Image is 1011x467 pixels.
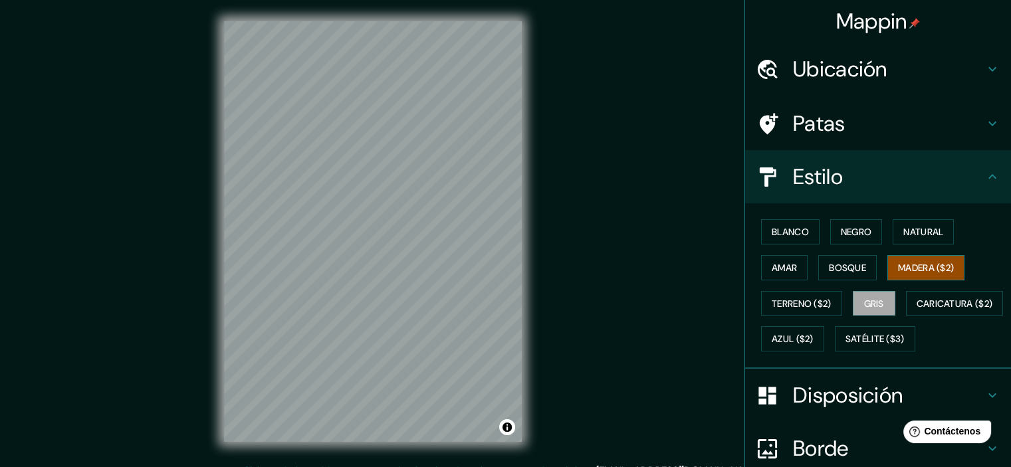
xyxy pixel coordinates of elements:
[793,163,843,191] font: Estilo
[745,97,1011,150] div: Patas
[772,262,797,274] font: Amar
[761,219,820,244] button: Blanco
[853,291,895,316] button: Gris
[772,226,809,238] font: Blanco
[830,219,883,244] button: Negro
[893,415,996,452] iframe: Lanzador de widgets de ayuda
[793,55,887,83] font: Ubicación
[864,298,884,310] font: Gris
[499,419,515,435] button: Activar o desactivar atribución
[224,21,522,442] canvas: Mapa
[761,291,842,316] button: Terreno ($2)
[793,434,849,462] font: Borde
[835,326,915,351] button: Satélite ($3)
[829,262,866,274] font: Bosque
[761,255,808,280] button: Amar
[745,43,1011,96] div: Ubicación
[793,110,845,138] font: Patas
[906,291,1004,316] button: Caricatura ($2)
[841,226,872,238] font: Negro
[917,298,993,310] font: Caricatura ($2)
[761,326,824,351] button: Azul ($2)
[887,255,964,280] button: Madera ($2)
[793,381,903,409] font: Disposición
[909,18,920,29] img: pin-icon.png
[745,150,1011,203] div: Estilo
[845,333,905,345] font: Satélite ($3)
[772,333,814,345] font: Azul ($2)
[836,7,907,35] font: Mappin
[772,298,832,310] font: Terreno ($2)
[903,226,943,238] font: Natural
[893,219,954,244] button: Natural
[898,262,954,274] font: Madera ($2)
[818,255,877,280] button: Bosque
[745,369,1011,422] div: Disposición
